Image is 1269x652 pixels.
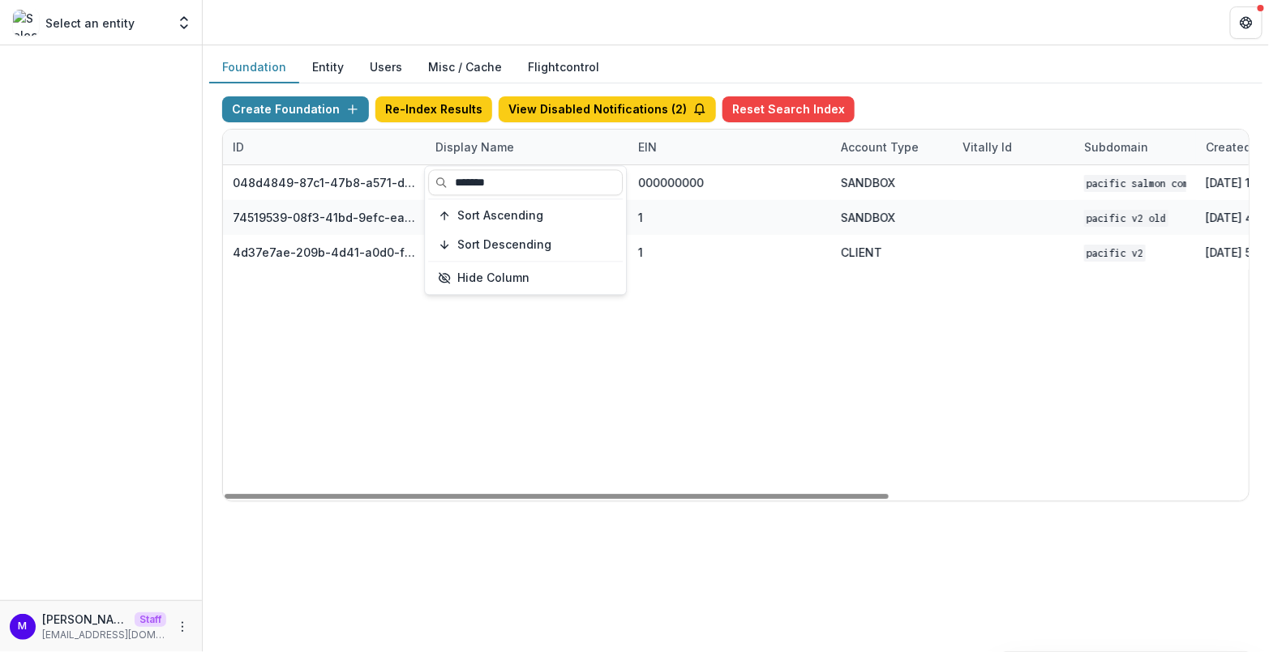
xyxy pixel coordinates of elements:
span: Sort Ascending [457,209,543,223]
div: Display Name [426,130,628,164]
div: 1 [638,244,643,261]
div: EIN [628,130,831,164]
p: [EMAIL_ADDRESS][DOMAIN_NAME] [42,628,166,642]
div: Account Type [831,138,928,156]
code: Pacific V2 [1084,245,1146,262]
p: Select an entity [45,15,135,32]
div: SANDBOX [841,174,895,191]
div: ID [223,130,426,164]
div: 1 [638,209,643,226]
div: SANDBOX [841,209,895,226]
button: Hide Column [428,265,623,291]
div: Vitally Id [953,130,1074,164]
button: Users [357,52,415,83]
p: Staff [135,612,166,627]
div: Account Type [831,130,953,164]
div: 048d4849-87c1-47b8-a571-d36adc5d9bb4 [233,174,416,191]
button: More [173,617,192,637]
button: Get Help [1230,6,1263,39]
button: Create Foundation [222,96,369,122]
div: Maddie [19,621,28,632]
button: Sort Descending [428,232,623,258]
button: Re-Index Results [375,96,492,122]
div: CLIENT [841,244,882,261]
div: Subdomain [1074,130,1196,164]
div: Display Name [426,138,524,156]
span: Sort Descending [457,238,551,252]
button: Foundation [209,52,299,83]
button: Sort Ascending [428,202,623,228]
p: [PERSON_NAME] [42,611,128,628]
button: Entity [299,52,357,83]
button: Misc / Cache [415,52,515,83]
div: EIN [628,138,667,156]
button: Open entity switcher [173,6,195,39]
code: Pacific V2 Old [1084,210,1168,227]
div: Vitally Id [953,138,1022,156]
div: 74519539-08f3-41bd-9efc-ea4c32218e4c [233,209,416,226]
div: Subdomain [1074,138,1158,156]
div: 4d37e7ae-209b-4d41-a0d0-fdd20d1292d5 [233,244,416,261]
button: View Disabled Notifications (2) [499,96,716,122]
a: Flightcontrol [528,58,599,75]
button: Reset Search Index [722,96,855,122]
div: 000000000 [638,174,704,191]
code: Pacific Salmon Commission DEMO [1084,175,1259,192]
div: ID [223,138,254,156]
img: Select an entity [13,10,39,36]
